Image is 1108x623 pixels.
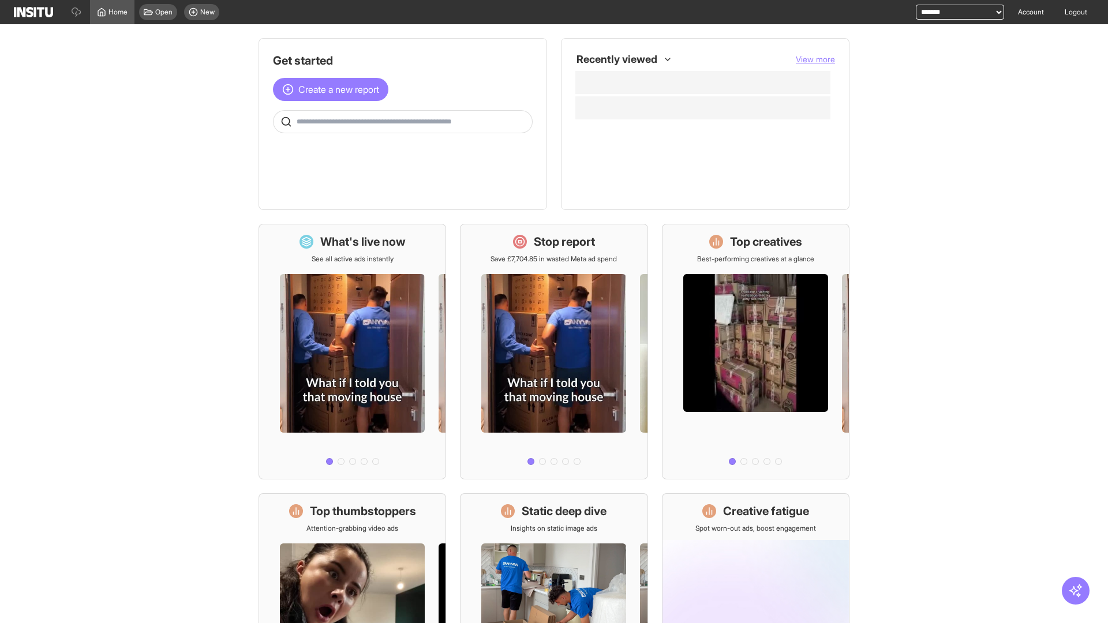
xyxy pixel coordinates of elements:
p: Save £7,704.85 in wasted Meta ad spend [491,254,617,264]
p: Insights on static image ads [511,524,597,533]
h1: What's live now [320,234,406,250]
p: See all active ads instantly [312,254,394,264]
h1: Top thumbstoppers [310,503,416,519]
p: Attention-grabbing video ads [306,524,398,533]
span: Home [108,7,128,17]
h1: Get started [273,52,533,69]
button: View more [796,54,835,65]
h1: Top creatives [730,234,802,250]
p: Best-performing creatives at a glance [697,254,814,264]
h1: Stop report [534,234,595,250]
span: Open [155,7,173,17]
button: Create a new report [273,78,388,101]
span: View more [796,54,835,64]
span: Create a new report [298,82,379,96]
a: What's live nowSee all active ads instantly [259,224,446,479]
img: Logo [14,7,53,17]
span: New [200,7,215,17]
h1: Static deep dive [522,503,607,519]
a: Stop reportSave £7,704.85 in wasted Meta ad spend [460,224,647,479]
a: Top creativesBest-performing creatives at a glance [662,224,849,479]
